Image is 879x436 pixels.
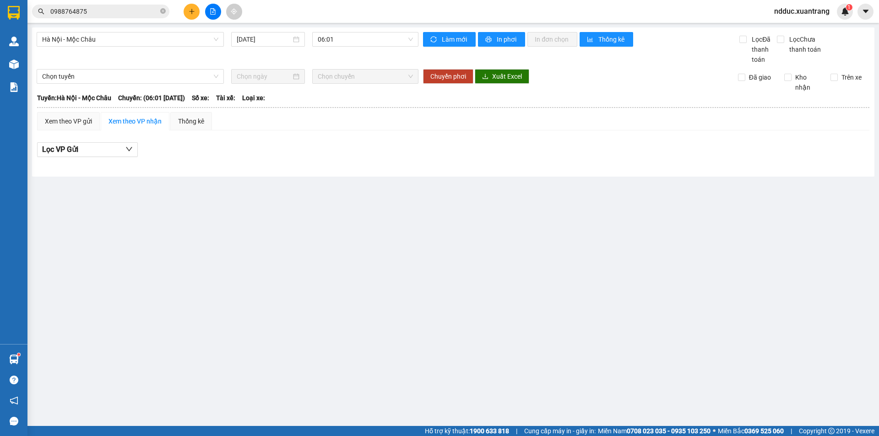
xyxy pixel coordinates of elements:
[242,93,265,103] span: Loại xe:
[10,417,18,425] span: message
[9,355,19,364] img: warehouse-icon
[109,116,162,126] div: Xem theo VP nhận
[598,426,711,436] span: Miền Nam
[8,6,20,20] img: logo-vxr
[745,72,775,82] span: Đã giao
[318,70,413,83] span: Chọn chuyến
[828,428,835,434] span: copyright
[485,36,493,43] span: printer
[160,7,166,16] span: close-circle
[184,4,200,20] button: plus
[524,426,596,436] span: Cung cấp máy in - giấy in:
[318,32,413,46] span: 06:01
[9,59,19,69] img: warehouse-icon
[598,34,626,44] span: Thống kê
[9,82,19,92] img: solution-icon
[838,72,865,82] span: Trên xe
[38,8,44,15] span: search
[231,8,237,15] span: aim
[791,426,792,436] span: |
[423,32,476,47] button: syncLàm mới
[37,94,111,102] b: Tuyến: Hà Nội - Mộc Châu
[237,34,291,44] input: 14/10/2025
[862,7,870,16] span: caret-down
[178,116,204,126] div: Thống kê
[497,34,518,44] span: In phơi
[442,34,468,44] span: Làm mới
[786,34,833,54] span: Lọc Chưa thanh toán
[587,36,595,43] span: bar-chart
[189,8,195,15] span: plus
[17,353,20,356] sup: 1
[527,32,577,47] button: In đơn chọn
[10,376,18,384] span: question-circle
[42,32,218,46] span: Hà Nội - Mộc Châu
[118,93,185,103] span: Chuyến: (06:01 [DATE])
[42,70,218,83] span: Chọn tuyến
[841,7,849,16] img: icon-new-feature
[237,71,291,81] input: Chọn ngày
[516,426,517,436] span: |
[125,145,133,153] span: down
[226,4,242,20] button: aim
[42,144,78,155] span: Lọc VP Gửi
[857,4,874,20] button: caret-down
[45,116,92,126] div: Xem theo VP gửi
[470,427,509,435] strong: 1900 633 818
[160,8,166,14] span: close-circle
[713,429,716,433] span: ⚪️
[50,6,158,16] input: Tìm tên, số ĐT hoặc mã đơn
[9,37,19,46] img: warehouse-icon
[425,426,509,436] span: Hỗ trợ kỹ thuật:
[748,34,776,65] span: Lọc Đã thanh toán
[430,36,438,43] span: sync
[205,4,221,20] button: file-add
[210,8,216,15] span: file-add
[744,427,784,435] strong: 0369 525 060
[627,427,711,435] strong: 0708 023 035 - 0935 103 250
[37,142,138,157] button: Lọc VP Gửi
[792,72,824,92] span: Kho nhận
[767,5,837,17] span: ndduc.xuantrang
[10,396,18,405] span: notification
[216,93,235,103] span: Tài xế:
[478,32,525,47] button: printerIn phơi
[580,32,633,47] button: bar-chartThống kê
[192,93,209,103] span: Số xe:
[718,426,784,436] span: Miền Bắc
[475,69,529,84] button: downloadXuất Excel
[846,4,852,11] sup: 1
[423,69,473,84] button: Chuyển phơi
[847,4,851,11] span: 1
